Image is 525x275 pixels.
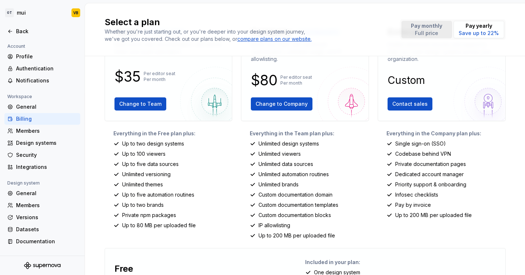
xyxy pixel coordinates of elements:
[459,30,499,37] p: Save up to 22%
[395,191,438,198] p: Infosec checklists
[4,125,80,137] a: Members
[16,151,77,159] div: Security
[258,181,299,188] p: Unlimited brands
[144,71,175,82] p: Per editor seat Per month
[251,76,277,85] p: $80
[16,226,77,233] div: Datasets
[114,263,133,275] p: Free
[122,150,166,158] p: Up to 100 viewers
[122,201,164,209] p: Up to two brands
[395,181,466,188] p: Priority support & onboarding
[122,222,196,229] p: Up to 80 MB per uploaded file
[280,74,312,86] p: Per editor seat Per month
[122,181,163,188] p: Unlimited themes
[4,63,80,74] a: Authentication
[395,150,451,158] p: Codebase behind VPN
[122,140,184,147] p: Up to two design systems
[237,35,312,43] a: compare plans on our website.
[4,51,80,62] a: Profile
[16,77,77,84] div: Notifications
[4,212,80,223] a: Versions
[411,22,442,30] p: Pay monthly
[258,222,290,229] p: IP allowlisting
[258,150,301,158] p: Unlimited viewers
[258,140,319,147] p: Unlimited design systems
[258,212,331,219] p: Custom documentation blocks
[119,100,162,108] span: Change to Team
[395,160,466,168] p: Private documentation pages
[454,21,504,38] button: Pay yearlySave up to 22%
[386,130,506,137] p: Everything in the Company plan plus:
[16,202,77,209] div: Members
[16,53,77,60] div: Profile
[4,224,80,235] a: Datasets
[4,101,80,113] a: General
[258,160,313,168] p: Unlimited data sources
[4,200,80,211] a: Members
[16,139,77,147] div: Design systems
[16,127,77,135] div: Members
[73,10,78,16] div: VB
[392,100,428,108] span: Contact sales
[411,30,442,37] p: Full price
[258,201,338,209] p: Custom documentation templates
[122,212,176,219] p: Private npm packages
[4,42,28,51] div: Account
[16,238,77,245] div: Documentation
[17,9,26,16] div: mui
[16,190,77,197] div: General
[459,22,499,30] p: Pay yearly
[122,160,179,168] p: Up to five data sources
[401,21,452,38] button: Pay monthlyFull price
[4,92,35,101] div: Workspace
[4,26,80,37] a: Back
[388,76,425,85] p: Custom
[256,100,308,108] span: Change to Company
[4,113,80,125] a: Billing
[5,8,14,17] div: OT
[105,28,316,43] div: Whether you're just starting out, or you're deeper into your design system journey, we've got you...
[24,262,61,269] svg: Supernova Logo
[105,16,391,28] h2: Select a plan
[122,191,194,198] p: Up to five automation routines
[4,137,80,149] a: Design systems
[395,212,472,219] p: Up to 200 MB per uploaded file
[250,130,369,137] p: Everything in the Team plan plus:
[16,214,77,221] div: Versions
[4,161,80,173] a: Integrations
[113,130,233,137] p: Everything in the Free plan plus:
[258,232,335,239] p: Up to 200 MB per uploaded file
[305,259,499,266] p: Included in your plan:
[4,187,80,199] a: General
[4,236,80,247] a: Documentation
[4,149,80,161] a: Security
[16,103,77,111] div: General
[122,171,171,178] p: Unlimited versioning
[395,140,446,147] p: Single sign-on (SSO)
[251,97,312,111] button: Change to Company
[16,115,77,123] div: Billing
[16,163,77,171] div: Integrations
[114,97,166,111] button: Change to Team
[395,201,431,209] p: Pay by invoice
[258,191,332,198] p: Custom documentation domain
[114,72,141,81] p: $35
[16,28,77,35] div: Back
[4,75,80,86] a: Notifications
[1,5,83,21] button: OTmuiVB
[16,65,77,72] div: Authentication
[388,97,432,111] button: Contact sales
[395,171,464,178] p: Dedicated account manager
[4,179,43,187] div: Design system
[258,171,329,178] p: Unlimited automation routines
